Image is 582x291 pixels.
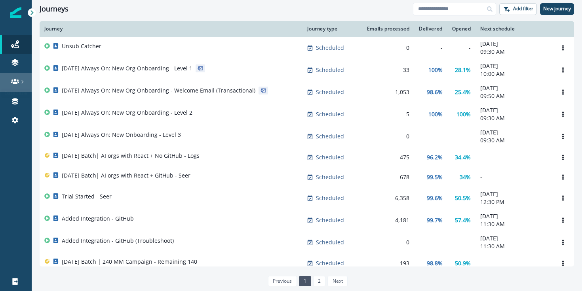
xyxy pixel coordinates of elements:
[44,26,298,32] div: Journey
[40,209,574,231] a: Added Integration - GitHubScheduled4,18199.7%57.4%[DATE]11:30 AMOptions
[316,44,344,52] p: Scheduled
[427,88,443,96] p: 98.6%
[40,231,574,253] a: Added Integration - GitHub (Troubleshoot)Scheduled0--[DATE]11:30 AMOptions
[316,153,344,161] p: Scheduled
[557,64,569,76] button: Options
[557,130,569,142] button: Options
[316,132,344,140] p: Scheduled
[557,86,569,98] button: Options
[62,172,190,180] p: [DATE] Batch| AI orgs with React + GitHub - Seer
[10,7,21,18] img: Inflection
[365,194,410,202] div: 6,358
[62,152,200,160] p: [DATE] Batch| AI orgs with React + No GitHub - Logs
[480,259,547,267] p: -
[557,257,569,269] button: Options
[480,84,547,92] p: [DATE]
[427,153,443,161] p: 96.2%
[316,66,344,74] p: Scheduled
[62,237,174,245] p: Added Integration - GitHub (Troubleshoot)
[480,70,547,78] p: 10:00 AM
[480,48,547,56] p: 09:30 AM
[557,151,569,163] button: Options
[480,234,547,242] p: [DATE]
[316,194,344,202] p: Scheduled
[419,26,442,32] div: Delivered
[40,253,574,273] a: [DATE] Batch | 240 MM Campaign - Remaining 140Scheduled19398.8%50.9%-Options
[40,103,574,125] a: [DATE] Always On: New Org Onboarding - Level 2Scheduled5100%100%[DATE]09:30 AMOptions
[543,6,571,11] p: New journey
[557,108,569,120] button: Options
[480,242,547,250] p: 11:30 AM
[419,132,442,140] div: -
[540,3,574,15] button: New journey
[316,173,344,181] p: Scheduled
[557,192,569,204] button: Options
[316,216,344,224] p: Scheduled
[365,238,410,246] div: 0
[365,26,410,32] div: Emails processed
[365,153,410,161] div: 475
[427,173,443,181] p: 99.5%
[452,44,471,52] div: -
[480,198,547,206] p: 12:30 PM
[480,92,547,100] p: 09:50 AM
[427,259,443,267] p: 98.8%
[480,220,547,228] p: 11:30 AM
[316,259,344,267] p: Scheduled
[557,214,569,226] button: Options
[480,26,547,32] div: Next schedule
[40,37,574,59] a: Unsub CatcherScheduled0--[DATE]09:30 AMOptions
[365,173,410,181] div: 678
[480,136,547,144] p: 09:30 AM
[365,216,410,224] div: 4,181
[365,44,410,52] div: 0
[557,236,569,248] button: Options
[456,110,471,118] p: 100%
[455,66,471,74] p: 28.1%
[460,173,471,181] p: 34%
[62,87,255,94] p: [DATE] Always On: New Org Onboarding - Welcome Email (Transactional)
[62,215,134,223] p: Added Integration - GitHub
[365,132,410,140] div: 0
[313,276,325,286] a: Page 2
[40,125,574,147] a: [DATE] Always On: New Onboarding - Level 3Scheduled0--[DATE]09:30 AMOptions
[499,3,537,15] button: Add filter
[316,238,344,246] p: Scheduled
[427,194,443,202] p: 99.6%
[480,153,547,161] p: -
[455,194,471,202] p: 50.5%
[557,171,569,183] button: Options
[480,128,547,136] p: [DATE]
[428,110,443,118] p: 100%
[365,66,410,74] div: 33
[557,42,569,54] button: Options
[452,132,471,140] div: -
[419,238,442,246] div: -
[40,59,574,81] a: [DATE] Always On: New Org Onboarding - Level 1Scheduled33100%28.1%[DATE]10:00 AMOptions
[62,193,112,200] p: Trial Started - Seer
[455,216,471,224] p: 57.4%
[365,110,410,118] div: 5
[480,62,547,70] p: [DATE]
[480,173,547,181] p: -
[428,66,443,74] p: 100%
[452,238,471,246] div: -
[455,259,471,267] p: 50.9%
[299,276,311,286] a: Page 1 is your current page
[266,276,348,286] ul: Pagination
[480,40,547,48] p: [DATE]
[513,6,533,11] p: Add filter
[480,190,547,198] p: [DATE]
[62,109,192,117] p: [DATE] Always On: New Org Onboarding - Level 2
[419,44,442,52] div: -
[40,187,574,209] a: Trial Started - SeerScheduled6,35899.6%50.5%[DATE]12:30 PMOptions
[62,42,101,50] p: Unsub Catcher
[327,276,347,286] a: Next page
[455,88,471,96] p: 25.4%
[365,88,410,96] div: 1,053
[62,131,181,139] p: [DATE] Always On: New Onboarding - Level 3
[316,88,344,96] p: Scheduled
[427,216,443,224] p: 99.7%
[62,64,192,72] p: [DATE] Always On: New Org Onboarding - Level 1
[40,5,68,13] h1: Journeys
